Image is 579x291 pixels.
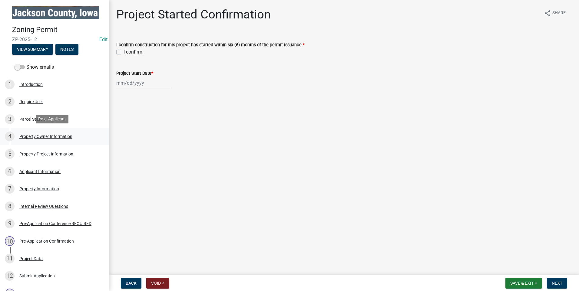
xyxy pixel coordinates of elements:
div: 9 [5,219,15,228]
button: Notes [55,44,78,55]
h1: Project Started Confirmation [116,7,271,22]
img: Jackson County, Iowa [12,6,99,19]
input: mm/dd/yyyy [116,77,172,89]
a: Edit [99,37,108,42]
div: 4 [5,132,15,141]
label: Show emails [15,64,54,71]
div: 1 [5,80,15,89]
span: Back [126,281,137,286]
div: 11 [5,254,15,263]
div: 2 [5,97,15,106]
label: Project Start Date [116,71,153,76]
div: Pre-Application Confirmation [19,239,74,243]
button: Save & Exit [505,278,542,289]
label: I confirm construction for this project has started within six (6) months of the permit issuance. [116,43,305,47]
div: Submit Application [19,274,55,278]
i: share [544,10,551,17]
button: Back [121,278,141,289]
div: Parcel Search [19,117,45,121]
button: View Summary [12,44,53,55]
div: Project Data [19,257,43,261]
div: Introduction [19,82,43,87]
div: 10 [5,236,15,246]
div: Property Project Information [19,152,73,156]
span: Void [151,281,161,286]
div: 12 [5,271,15,281]
button: Void [146,278,169,289]
div: Pre-Application Conference REQUIRED [19,221,91,226]
div: Require User [19,100,43,104]
wm-modal-confirm: Edit Application Number [99,37,108,42]
button: Next [547,278,567,289]
span: Save & Exit [510,281,534,286]
div: 6 [5,167,15,176]
span: Share [552,10,566,17]
label: I confirm. [124,48,144,56]
div: 8 [5,201,15,211]
div: 7 [5,184,15,194]
wm-modal-confirm: Notes [55,47,78,52]
button: shareShare [539,7,571,19]
h4: Zoning Permit [12,25,104,34]
div: 3 [5,114,15,124]
div: Role: Applicant [36,115,68,123]
div: Property Information [19,187,59,191]
span: ZP-2025-12 [12,37,97,42]
span: Next [552,281,562,286]
div: Internal Review Questions [19,204,68,208]
div: 5 [5,149,15,159]
div: Property Owner Information [19,134,72,139]
div: Applicant Information [19,169,61,174]
wm-modal-confirm: Summary [12,47,53,52]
